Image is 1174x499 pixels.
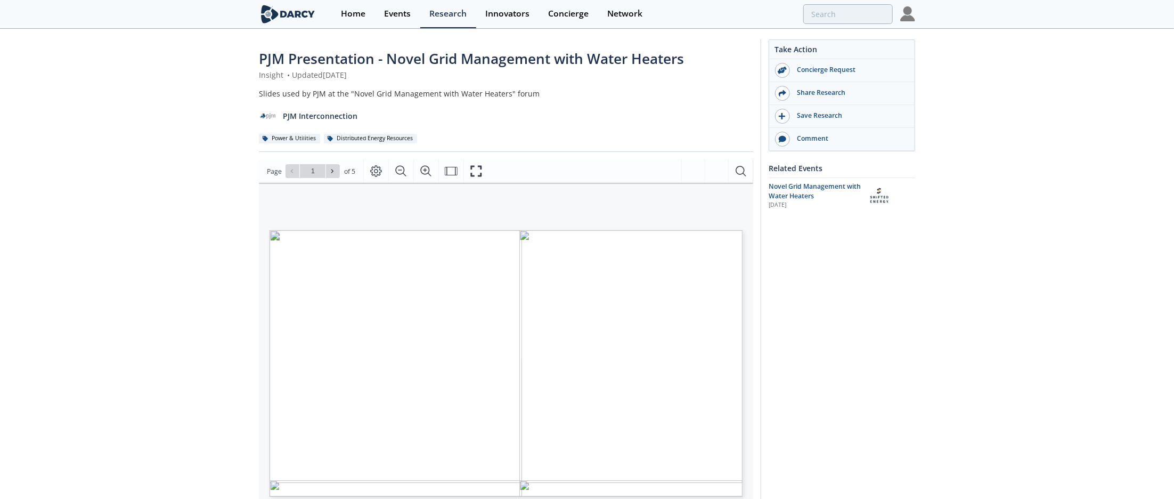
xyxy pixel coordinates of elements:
[769,182,915,210] a: Novel Grid Management with Water Heaters [DATE] Shifted Energy
[429,10,467,18] div: Research
[769,201,863,210] div: [DATE]
[341,10,365,18] div: Home
[790,111,909,120] div: Save Research
[283,110,358,122] p: PJM Interconnection
[870,186,889,205] img: Shifted Energy
[286,70,292,80] span: •
[769,44,915,59] div: Take Action
[259,88,753,99] div: Slides used by PJM at the "Novel Grid Management with Water Heaters" forum
[607,10,642,18] div: Network
[259,134,320,143] div: Power & Utilities
[790,65,909,75] div: Concierge Request
[790,134,909,143] div: Comment
[384,10,411,18] div: Events
[259,5,317,23] img: logo-wide.svg
[790,88,909,98] div: Share Research
[548,10,589,18] div: Concierge
[259,69,753,81] div: Insight Updated [DATE]
[769,159,915,178] div: Related Events
[259,49,684,68] span: PJM Presentation - Novel Grid Management with Water Heaters
[485,10,529,18] div: Innovators
[324,134,417,143] div: Distributed Energy Resources
[900,6,915,21] img: Profile
[769,182,861,200] span: Novel Grid Management with Water Heaters
[803,4,893,24] input: Advanced Search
